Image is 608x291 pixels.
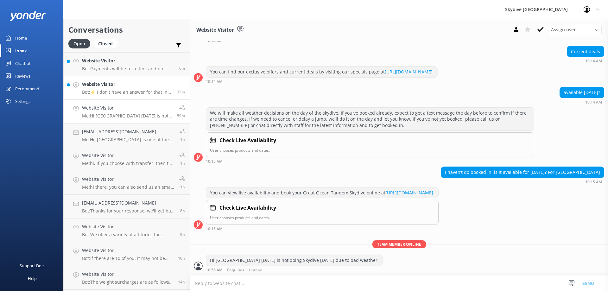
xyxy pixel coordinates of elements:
a: Closed [93,40,121,47]
p: Bot: ⚡ I don't have an answer for that in my knowledge base. Please try and rephrase your questio... [82,89,172,95]
p: Bot: The weight surcharges are as follows, payable at the drop zone: - 94kg - 104kgs = $55.00 AUD... [82,279,173,285]
p: Me: hi, if you choose with transfer, then the time you choose will be a pick up time. So just be ... [82,161,174,166]
div: Assign User [548,25,602,35]
h4: Website Visitor [82,271,173,278]
a: [EMAIL_ADDRESS][DOMAIN_NAME]Bot:Thanks for your response, we'll get back to you as soon as we can... [64,195,190,218]
h4: Website Visitor [82,223,175,230]
a: Website VisitorMe:hi there, you can also send us an email to redeem your gift voucher into a tick... [64,171,190,195]
h4: Website Visitor [82,104,172,111]
h4: Website Visitor [82,152,174,159]
div: You can find our exclusive offers and current deals by visiting our specials page at [206,66,438,77]
span: Enquiries [227,268,244,272]
div: Recommend [15,82,39,95]
span: Aug 27 2025 08:57pm (UTC +10:00) Australia/Brisbane [178,279,185,285]
span: • Unread [246,268,262,272]
a: Website VisitorBot:If there are 10 of you, it may not be possible for all of you to go up in one ... [64,242,190,266]
div: Chatbot [15,57,31,70]
h4: Check Live Availability [219,204,276,212]
a: Website VisitorBot:⚡ I don't have an answer for that in my knowledge base. Please try and rephras... [64,76,190,100]
h4: [EMAIL_ADDRESS][DOMAIN_NAME] [82,199,175,206]
div: Aug 28 2025 10:15am (UTC +10:00) Australia/Brisbane [206,159,534,163]
p: Bot: Thanks for your response, we'll get back to you as soon as we can during opening hours. [82,208,175,214]
a: Website VisitorBot:Payments will be forfeited, and no refunds will be given to a customer who fai... [64,52,190,76]
span: Aug 28 2025 10:43am (UTC +10:00) Australia/Brisbane [180,184,185,190]
strong: 10:15 AM [585,180,602,184]
span: Aug 28 2025 10:56am (UTC +10:00) Australia/Brisbane [177,113,185,118]
strong: 10:56 AM [206,268,223,272]
span: Aug 28 2025 11:22am (UTC +10:00) Australia/Brisbane [177,89,185,95]
h4: [EMAIL_ADDRESS][DOMAIN_NAME] [82,128,174,135]
div: available [DATE]? [560,87,604,98]
p: User chooses products and dates. [210,147,530,153]
span: Aug 28 2025 01:26am (UTC +10:00) Australia/Brisbane [178,256,185,261]
a: Open [68,40,93,47]
a: Website VisitorMe:hi, if you choose with transfer, then the time you choose will be a pick up tim... [64,147,190,171]
div: Reviews [15,70,30,82]
strong: 10:14 AM [206,39,223,43]
strong: 10:14 AM [585,59,602,63]
div: Aug 28 2025 10:15am (UTC +10:00) Australia/Brisbane [206,226,439,231]
div: Inbox [15,44,27,57]
h2: Conversations [68,24,185,36]
div: Current deals [567,46,604,57]
div: Home [15,32,27,44]
span: Assign user [551,26,576,33]
span: Aug 28 2025 10:45am (UTC +10:00) Australia/Brisbane [180,137,185,142]
div: Aug 28 2025 10:14am (UTC +10:00) Australia/Brisbane [560,100,604,104]
div: Aug 28 2025 10:14am (UTC +10:00) Australia/Brisbane [206,38,534,43]
span: Team member online [372,240,426,248]
p: Me: hi there, you can also send us an email to redeem your gift voucher into a ticket, let us kno... [82,184,174,190]
strong: 10:14 AM [585,100,602,104]
strong: 10:15 AM [206,227,223,231]
h4: Website Visitor [82,176,174,183]
div: Hi [GEOGRAPHIC_DATA] [DATE] is not doing Skydive [DATE] due to bad weather. [206,255,383,266]
div: Aug 28 2025 10:56am (UTC +10:00) Australia/Brisbane [206,268,383,272]
a: [URL][DOMAIN_NAME]. [385,69,434,75]
a: Website VisitorBot:We offer a variety of altitudes for skydiving, with all dropzones providing ju... [64,218,190,242]
h3: Website Visitor [196,26,234,34]
a: Website VisitorBot:The weight surcharges are as follows, payable at the drop zone: - 94kg - 104kg... [64,266,190,290]
div: Settings [15,95,30,108]
h4: Website Visitor [82,247,173,254]
span: Aug 28 2025 02:39am (UTC +10:00) Australia/Brisbane [180,232,185,237]
p: Bot: Payments will be forfeited, and no refunds will be given to a customer who fails to go throu... [82,66,174,72]
p: Bot: If there are 10 of you, it may not be possible for all of you to go up in one plane together... [82,256,173,261]
div: Support Docs [20,259,45,272]
h4: Website Visitor [82,57,174,64]
div: I haven’t do booked in, is it available for [DATE]? For [GEOGRAPHIC_DATA] [441,167,604,178]
p: Bot: We offer a variety of altitudes for skydiving, with all dropzones providing jumps up to 15,0... [82,232,175,237]
p: Me: Hi, [GEOGRAPHIC_DATA] is one of the pick up location in [GEOGRAPHIC_DATA] area, we do offer f... [82,137,174,142]
div: Open [68,39,90,48]
div: Aug 28 2025 10:14am (UTC +10:00) Australia/Brisbane [206,79,438,84]
div: Closed [93,39,117,48]
img: yonder-white-logo.png [9,11,46,21]
div: You can view live availability and book your Great Ocean Tandem Skydive online at [206,187,438,198]
a: Website VisitorMe:Hi [GEOGRAPHIC_DATA] [DATE] is not doing Skydive [DATE] due to bad weather.59m [64,100,190,123]
p: User chooses products and dates. [210,215,434,221]
div: Aug 28 2025 10:15am (UTC +10:00) Australia/Brisbane [441,180,604,184]
div: Aug 28 2025 10:14am (UTC +10:00) Australia/Brisbane [567,59,604,63]
a: [URL][DOMAIN_NAME]. [385,190,434,196]
span: Aug 28 2025 11:49am (UTC +10:00) Australia/Brisbane [179,66,185,71]
strong: 10:15 AM [206,160,223,163]
h4: Check Live Availability [219,136,276,145]
span: Aug 28 2025 03:32am (UTC +10:00) Australia/Brisbane [180,208,185,213]
strong: 10:14 AM [206,80,223,84]
p: Me: Hi [GEOGRAPHIC_DATA] [DATE] is not doing Skydive [DATE] due to bad weather. [82,113,172,119]
a: [EMAIL_ADDRESS][DOMAIN_NAME]Me:Hi, [GEOGRAPHIC_DATA] is one of the pick up location in [GEOGRAPHI... [64,123,190,147]
div: Help [28,272,37,285]
div: We will make all weather decisions on the day of the skydive. If you've booked already, expect to... [206,108,534,131]
h4: Website Visitor [82,81,172,88]
span: Aug 28 2025 10:44am (UTC +10:00) Australia/Brisbane [180,161,185,166]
